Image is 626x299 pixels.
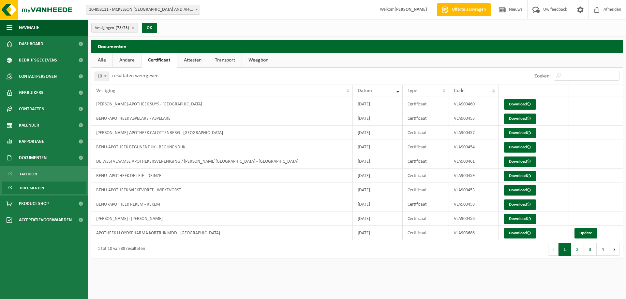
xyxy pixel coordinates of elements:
td: APOTHEEK LLOYDSPHARMA KORTRIJK MDD - [GEOGRAPHIC_DATA] [91,226,353,240]
td: VLA900454 [449,140,499,154]
a: Facturen [2,168,86,180]
span: 10-898111 - MCKESSON BELGIUM AND AFFILIATES [86,5,200,15]
td: Certificaat [403,197,449,211]
button: 4 [597,243,609,256]
td: [PERSON_NAME]-APOTHEEK CALOTTENBERG - [GEOGRAPHIC_DATA] [91,126,353,140]
td: Certificaat [403,140,449,154]
td: VLA900453 [449,183,499,197]
button: Vestigingen(73/73) [91,23,138,33]
td: VLA903686 [449,226,499,240]
span: Contactpersonen [19,68,57,85]
a: Documenten [2,182,86,194]
a: Download [504,99,536,110]
span: Facturen [20,168,37,180]
span: Offerte aanvragen [450,7,487,13]
td: [PERSON_NAME] - [PERSON_NAME] [91,211,353,226]
span: Vestiging [96,88,115,93]
a: Attesten [177,53,208,68]
span: Code [454,88,465,93]
count: (73/73) [116,26,129,30]
td: [DATE] [353,140,403,154]
td: [DATE] [353,197,403,211]
td: [PERSON_NAME]-APOTHEEK SUYS - [GEOGRAPHIC_DATA] [91,97,353,111]
a: Download [504,156,536,167]
td: VLA900457 [449,126,499,140]
td: BENU-APOTHEEK BEGIJNENDIJK - BEGIJNENDIJK [91,140,353,154]
a: Certificaat [142,53,177,68]
span: Gebruikers [19,85,43,101]
td: Certificaat [403,169,449,183]
a: Offerte aanvragen [437,3,491,16]
button: 3 [584,243,597,256]
td: [DATE] [353,154,403,169]
td: BENU-APOTHEEK WIEKEVORST - WIEKEVORST [91,183,353,197]
td: BENU -APOTHEEK ASPELARE - ASPELARE [91,111,353,126]
a: Update [574,228,597,238]
a: Download [504,142,536,153]
span: Vestigingen [95,23,129,33]
a: Download [504,128,536,138]
span: 10-898111 - MCKESSON BELGIUM AND AFFILIATES [86,5,200,14]
td: Certificaat [403,126,449,140]
span: Acceptatievoorwaarden [19,212,72,228]
td: Certificaat [403,211,449,226]
td: Certificaat [403,183,449,197]
span: Rapportage [19,133,44,150]
a: Transport [208,53,242,68]
td: VLA900460 [449,97,499,111]
td: Certificaat [403,154,449,169]
td: BENU -APOTHEEK DE LEIE - DEINZE [91,169,353,183]
a: Download [504,199,536,210]
span: 10 [95,72,109,81]
span: Navigatie [19,20,39,36]
td: Certificaat [403,97,449,111]
td: [DATE] [353,126,403,140]
h2: Documenten [91,40,623,52]
label: Zoeken: [534,74,551,79]
td: [DATE] [353,97,403,111]
button: 1 [559,243,571,256]
td: VLA900461 [449,154,499,169]
td: [DATE] [353,183,403,197]
td: [DATE] [353,169,403,183]
strong: [PERSON_NAME] [395,7,427,12]
a: Weegbon [242,53,275,68]
a: Download [504,214,536,224]
span: Datum [358,88,372,93]
td: [DATE] [353,211,403,226]
td: [DATE] [353,226,403,240]
span: Dashboard [19,36,43,52]
button: OK [142,23,157,33]
span: Documenten [19,150,47,166]
td: VLA900456 [449,211,499,226]
span: Bedrijfsgegevens [19,52,57,68]
td: VLA900459 [449,169,499,183]
td: Certificaat [403,226,449,240]
td: VLA900455 [449,111,499,126]
a: Download [504,185,536,196]
a: Alle [91,53,112,68]
a: Download [504,228,536,238]
a: Download [504,171,536,181]
button: Previous [548,243,559,256]
button: 2 [571,243,584,256]
td: Certificaat [403,111,449,126]
span: Type [408,88,417,93]
span: Documenten [20,182,44,194]
label: resultaten weergeven [112,73,158,78]
a: Andere [113,53,141,68]
div: 1 tot 10 van 38 resultaten [95,243,145,255]
span: Kalender [19,117,39,133]
span: Product Shop [19,196,49,212]
button: Next [609,243,619,256]
td: DE WESTVLAAMSE APOTHEKERSVERENIGING / [PERSON_NAME][GEOGRAPHIC_DATA] - [GEOGRAPHIC_DATA] [91,154,353,169]
span: Contracten [19,101,44,117]
a: Download [504,114,536,124]
td: BENU -APOTHEEK REKEM - REKEM [91,197,353,211]
td: VLA900458 [449,197,499,211]
td: [DATE] [353,111,403,126]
